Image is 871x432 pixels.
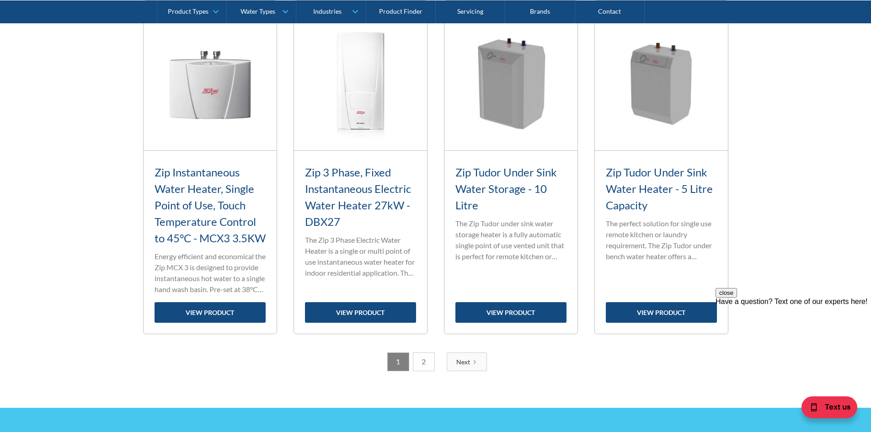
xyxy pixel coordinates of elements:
[780,386,871,432] iframe: podium webchat widget bubble
[716,288,871,398] iframe: podium webchat widget prompt
[456,357,470,367] div: Next
[240,7,275,15] div: Water Types
[144,17,277,150] img: Zip Instantaneous Water Heater, Single Point of Use, Touch Temperature Control to 45°C - MCX3 3.5KW
[606,164,717,213] h3: Zip Tudor Under Sink Water Heater - 5 Litre Capacity
[155,251,266,295] p: Energy efficient and economical the Zip MCX 3 is designed to provide instantaneous hot water to a...
[595,17,728,150] img: Zip Tudor Under Sink Water Heater - 5 Litre Capacity
[606,218,717,262] p: The perfect solution for single use remote kitchen or laundry requirement. The Zip Tudor under be...
[143,352,728,371] div: List
[155,164,266,246] h3: Zip Instantaneous Water Heater, Single Point of Use, Touch Temperature Control to 45°C - MCX3 3.5KW
[155,302,266,323] a: view product
[606,302,717,323] a: view product
[313,7,342,15] div: Industries
[305,302,416,323] a: view product
[455,164,566,213] h3: Zip Tudor Under Sink Water Storage - 10 Litre
[168,7,208,15] div: Product Types
[444,17,577,150] img: Zip Tudor Under Sink Water Storage - 10 Litre
[455,302,566,323] a: view product
[294,17,427,150] img: Zip 3 Phase, Fixed Instantaneous Electric Water Heater 27kW - DBX27
[305,235,416,278] p: The Zip 3 Phase Electric Water Heater is a single or multi point of use instantaneous water heate...
[387,352,409,371] a: 1
[447,352,487,371] a: Next Page
[413,352,435,371] a: 2
[305,164,416,230] h3: Zip 3 Phase, Fixed Instantaneous Electric Water Heater 27kW - DBX27
[455,218,566,262] p: The Zip Tudor under sink water storage heater is a fully automatic single point of use vented uni...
